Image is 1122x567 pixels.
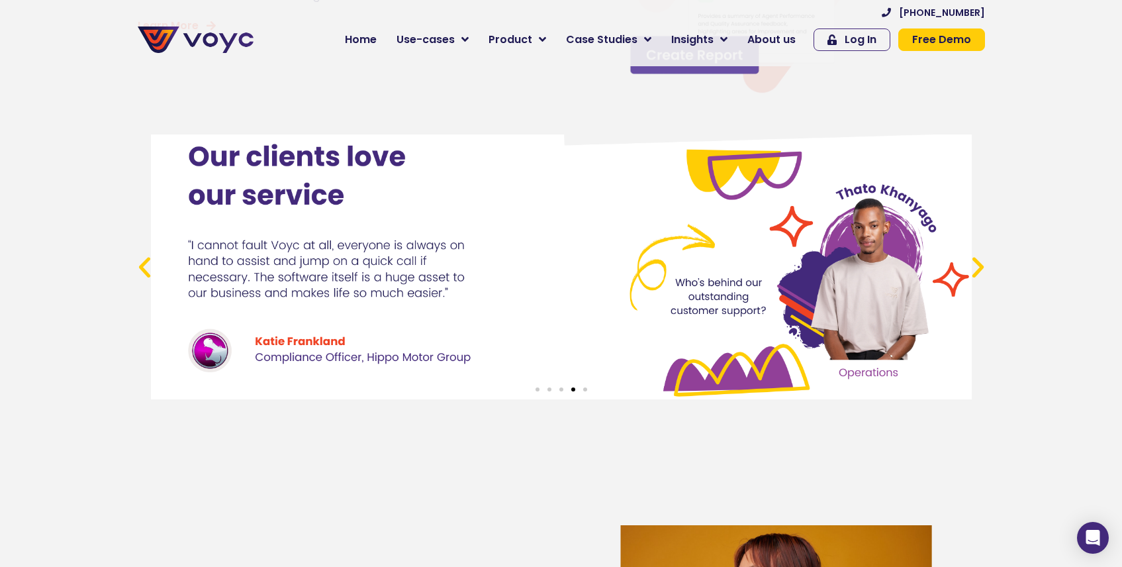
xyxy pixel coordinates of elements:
[671,32,714,48] span: Insights
[566,32,637,48] span: Case Studies
[912,34,971,45] span: Free Demo
[131,413,992,447] iframe: Customer reviews powered by Trustpilot
[898,28,985,51] a: Free Demo
[151,134,972,399] div: Slides
[964,254,992,281] div: Next slide
[175,107,220,123] span: Job title
[556,26,661,53] a: Case Studies
[882,8,985,17] a: [PHONE_NUMBER]
[397,32,455,48] span: Use-cases
[138,26,254,53] img: voyc-full-logo
[661,26,737,53] a: Insights
[747,32,796,48] span: About us
[335,26,387,53] a: Home
[345,32,377,48] span: Home
[571,387,575,391] span: Go to slide 4
[737,26,806,53] a: About us
[536,387,539,391] span: Go to slide 1
[559,387,563,391] span: Go to slide 3
[175,53,209,68] span: Phone
[814,28,890,51] a: Log In
[899,8,985,17] span: [PHONE_NUMBER]
[1077,522,1109,554] div: Open Intercom Messenger
[387,26,479,53] a: Use-cases
[547,387,551,391] span: Go to slide 2
[151,134,972,399] div: 4 / 5
[583,387,587,391] span: Go to slide 5
[131,254,158,281] div: Previous slide
[273,276,335,289] a: Privacy Policy
[489,32,532,48] span: Product
[479,26,556,53] a: Product
[845,34,876,45] span: Log In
